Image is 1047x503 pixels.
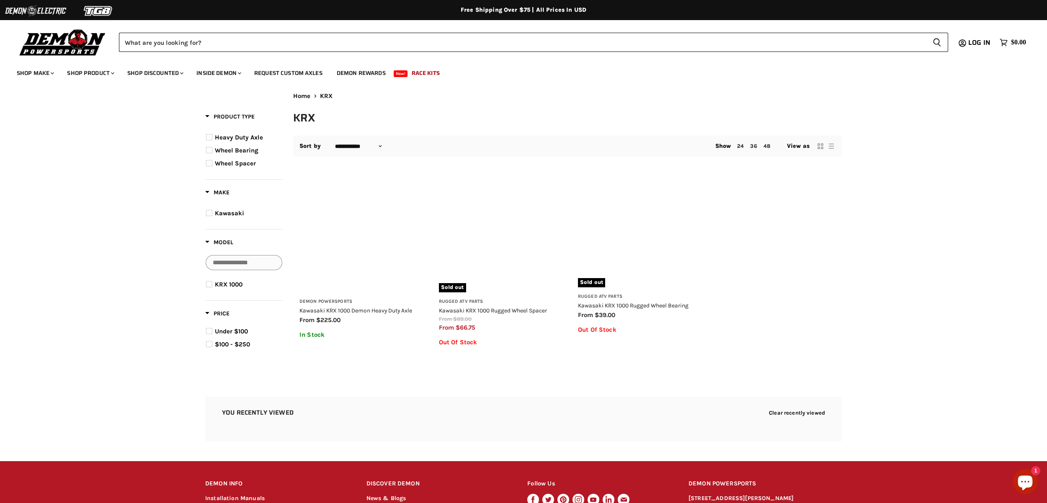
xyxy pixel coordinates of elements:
[205,113,255,120] span: Product Type
[293,93,842,100] nav: Breadcrumbs
[215,328,248,335] span: Under $100
[205,239,233,246] span: Model
[205,474,351,494] h2: DEMON INFO
[205,310,230,320] button: Filter by Price
[578,311,593,319] span: from
[205,113,255,123] button: Filter by Product Type
[439,299,557,305] h3: Rugged ATV Parts
[205,238,233,249] button: Filter by Model
[439,174,557,293] a: Kawasaki KRX 1000 Rugged Wheel SpacerSold out
[578,294,696,300] h3: Rugged ATV Parts
[578,174,696,288] a: Kawasaki KRX 1000 Rugged Wheel BearingSold out
[205,495,265,502] a: Installation Manuals
[1010,469,1040,496] inbox-online-store-chat: Shopify online store chat
[293,111,842,125] h1: KRX
[366,474,512,494] h2: DISCOVER DEMON
[439,324,454,331] span: from
[188,6,859,14] div: Free Shipping Over $75 | All Prices In USD
[787,143,810,150] span: View as
[995,36,1030,49] a: $0.00
[215,134,263,141] span: Heavy Duty Axle
[215,209,244,217] span: Kawasaki
[206,255,282,270] input: Search Options
[299,316,315,324] span: from
[299,299,418,305] h3: Demon Powersports
[299,307,412,314] a: Kawasaki KRX 1000 Demon Heavy Duty Axle
[968,37,990,48] span: Log in
[299,143,321,150] label: Sort by
[205,188,230,199] button: Filter by Make
[439,307,547,314] a: Kawasaki KRX 1000 Rugged Wheel Spacer
[205,112,283,360] div: Product filter
[248,64,329,82] a: Request Custom Axles
[816,142,825,150] button: grid view
[439,283,466,292] span: Sold out
[215,340,250,348] span: $100 - $250
[17,27,108,57] img: Demon Powersports
[750,143,757,149] a: 36
[215,281,242,288] span: KRX 1000
[827,142,836,150] button: list view
[769,410,825,416] button: Clear recently viewed
[405,64,446,82] a: Race Kits
[394,70,408,77] span: New!
[293,93,311,100] a: Home
[190,64,246,82] a: Inside Demon
[215,147,258,154] span: Wheel Bearing
[119,33,926,52] input: Search
[453,316,472,322] span: $89.00
[330,64,392,82] a: Demon Rewards
[578,278,605,287] span: Sold out
[595,311,615,319] span: $39.00
[293,136,842,157] nav: Collection utilities
[222,409,294,416] h2: You recently viewed
[527,474,673,494] h2: Follow Us
[1011,39,1026,46] span: $0.00
[299,331,418,338] p: In Stock
[964,39,995,46] a: Log in
[188,397,859,441] aside: Recently viewed products
[926,33,948,52] button: Search
[10,61,1024,82] ul: Main menu
[10,64,59,82] a: Shop Make
[4,3,67,19] img: Demon Electric Logo 2
[299,174,418,293] a: Kawasaki KRX 1000 Demon Heavy Duty Axle
[121,64,188,82] a: Shop Discounted
[67,3,130,19] img: TGB Logo 2
[578,326,696,333] p: Out Of Stock
[215,160,256,167] span: Wheel Spacer
[205,189,230,196] span: Make
[119,33,948,52] form: Product
[320,93,333,100] span: KRX
[439,316,452,322] span: from
[366,495,406,502] a: News & Blogs
[763,143,770,149] a: 48
[578,302,689,309] a: Kawasaki KRX 1000 Rugged Wheel Bearing
[61,64,119,82] a: Shop Product
[456,324,475,331] span: $66.75
[439,339,557,346] p: Out Of Stock
[689,474,842,494] h2: DEMON POWERSPORTS
[737,143,744,149] a: 24
[205,310,230,317] span: Price
[715,142,731,150] span: Show
[316,316,340,324] span: $225.00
